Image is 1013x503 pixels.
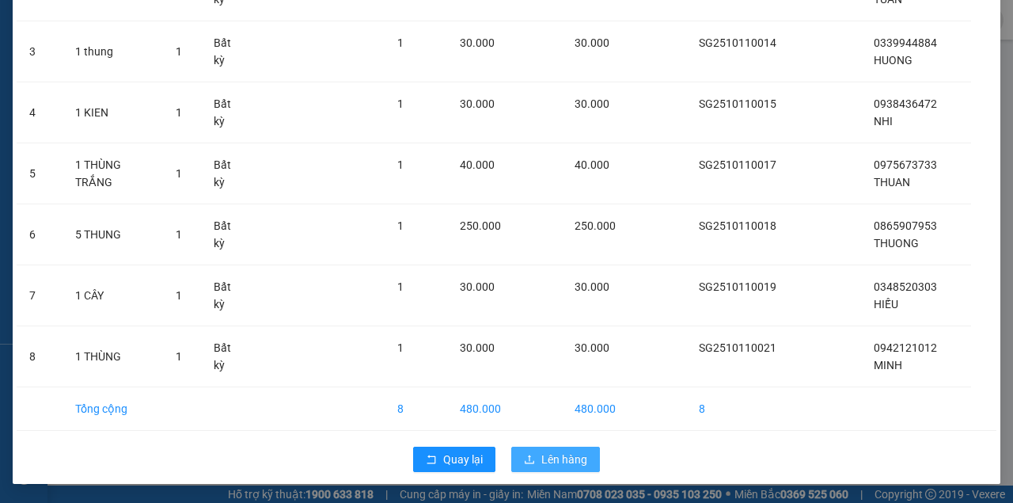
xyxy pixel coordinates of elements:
span: 30.000 [575,280,609,293]
button: uploadLên hàng [511,447,600,472]
span: 1 [397,97,404,110]
span: SG2510110021 [699,341,776,354]
span: 250.000 [460,219,501,232]
span: SG2510110018 [699,219,776,232]
td: 1 KIEN [63,82,163,143]
span: 30.000 [460,280,495,293]
td: Bất kỳ [201,326,256,387]
span: HUONG [874,54,912,67]
span: SG2510110014 [699,36,776,49]
span: 1 [176,289,182,302]
span: Quay lại [443,451,483,468]
span: 30.000 [575,36,609,49]
span: 250.000 [575,219,616,232]
td: 8 [385,387,447,431]
span: THUAN [874,176,910,189]
td: 3 [17,21,63,82]
td: Bất kỳ [201,143,256,204]
span: 1 [176,45,182,58]
td: 4 [17,82,63,143]
td: 480.000 [447,387,523,431]
span: 0339944884 [874,36,937,49]
span: NHI [874,115,893,128]
td: 5 [17,143,63,204]
span: 1 [176,167,182,180]
span: 1 [176,350,182,363]
td: 6 [17,204,63,265]
td: 7 [17,265,63,326]
span: MINH [874,359,902,372]
span: 30.000 [460,36,495,49]
span: SG2510110019 [699,280,776,293]
span: SG2510110017 [699,158,776,171]
span: 0975673733 [874,158,937,171]
td: 8 [17,326,63,387]
span: 40.000 [460,158,495,171]
td: 1 THÙNG [63,326,163,387]
td: Bất kỳ [201,265,256,326]
span: 1 [176,106,182,119]
span: 0938436472 [874,97,937,110]
span: 30.000 [460,97,495,110]
span: 1 [397,158,404,171]
td: 480.000 [562,387,628,431]
span: 30.000 [460,341,495,354]
button: rollbackQuay lại [413,447,495,472]
span: 1 [397,36,404,49]
td: 5 THUNG [63,204,163,265]
td: Bất kỳ [201,204,256,265]
td: Bất kỳ [201,21,256,82]
span: 0865907953 [874,219,937,232]
td: Tổng cộng [63,387,163,431]
td: 8 [686,387,789,431]
span: 30.000 [575,97,609,110]
span: SG2510110015 [699,97,776,110]
span: 1 [397,280,404,293]
span: 1 [397,341,404,354]
span: 1 [176,228,182,241]
span: THUONG [874,237,919,250]
span: Lên hàng [541,451,587,468]
span: 0348520303 [874,280,937,293]
td: Bất kỳ [201,82,256,143]
td: 1 CÂY [63,265,163,326]
td: 1 thung [63,21,163,82]
span: HIẾU [874,298,898,311]
span: upload [524,454,535,467]
span: 0942121012 [874,341,937,354]
span: 1 [397,219,404,232]
span: 40.000 [575,158,609,171]
td: 1 THÙNG TRẮNG [63,143,163,204]
span: rollback [426,454,437,467]
span: 30.000 [575,341,609,354]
